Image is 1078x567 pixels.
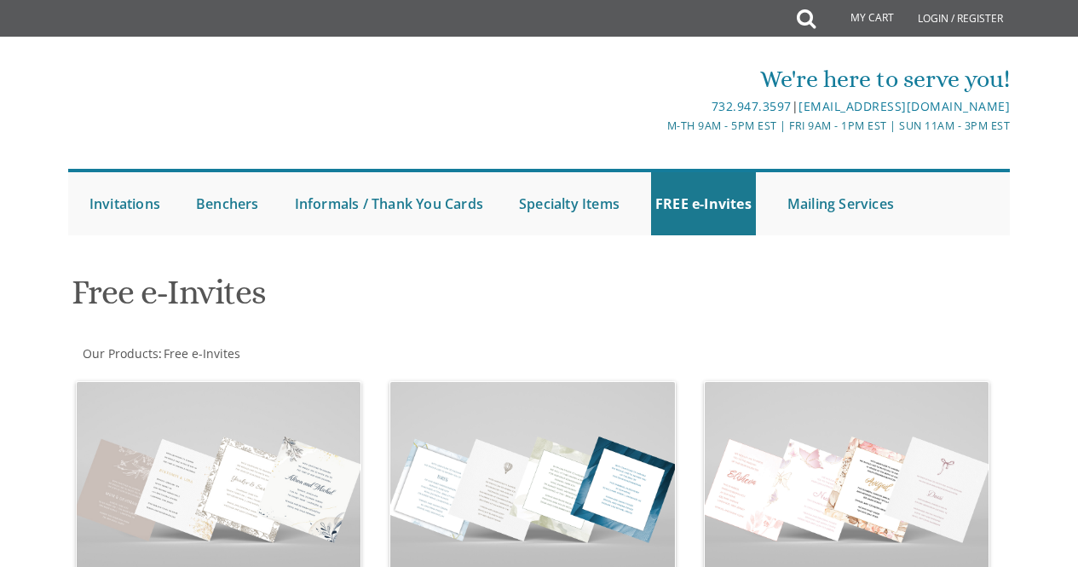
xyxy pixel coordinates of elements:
a: Informals / Thank You Cards [291,172,487,235]
a: Specialty Items [515,172,624,235]
div: | [383,96,1010,117]
h1: Free e-Invites [72,274,687,324]
a: Free e-Invites [162,345,240,362]
span: Free e-Invites [164,345,240,362]
a: Invitations [85,172,164,235]
a: Mailing Services [783,172,898,235]
a: Our Products [81,345,159,362]
a: 732.947.3597 [712,98,792,114]
div: : [68,345,539,362]
a: My Cart [814,2,906,36]
div: M-Th 9am - 5pm EST | Fri 9am - 1pm EST | Sun 11am - 3pm EST [383,117,1010,135]
a: FREE e-Invites [651,172,756,235]
a: [EMAIL_ADDRESS][DOMAIN_NAME] [798,98,1010,114]
div: We're here to serve you! [383,62,1010,96]
a: Benchers [192,172,263,235]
